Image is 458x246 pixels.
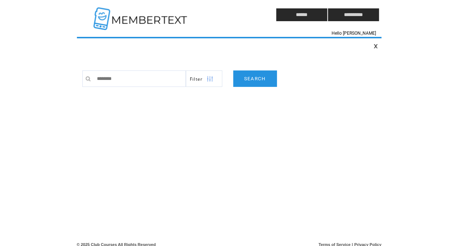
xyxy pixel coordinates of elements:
span: Hello [PERSON_NAME] [332,31,376,36]
a: Filter [186,70,222,87]
img: filters.png [207,71,213,87]
span: Show filters [190,76,203,82]
a: SEARCH [233,70,277,87]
